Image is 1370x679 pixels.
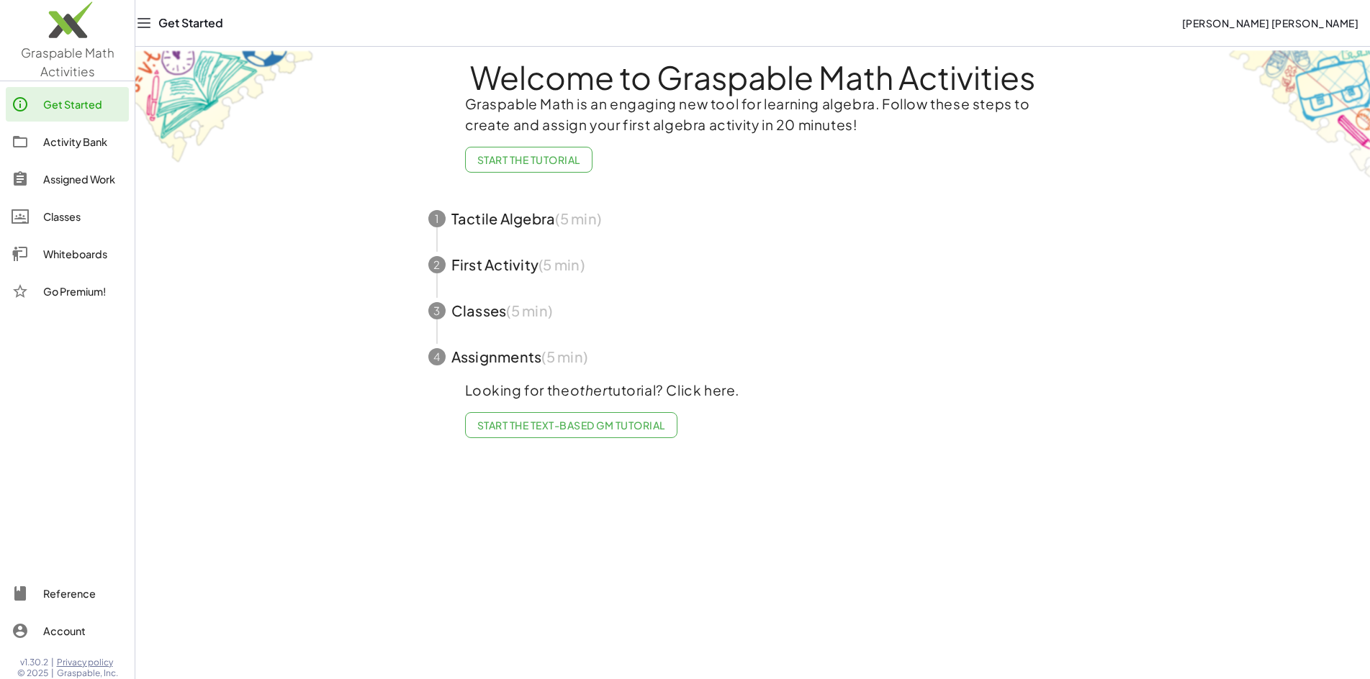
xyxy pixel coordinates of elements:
[411,288,1095,334] button: 3Classes(5 min)
[428,256,446,273] div: 2
[43,245,123,263] div: Whiteboards
[43,585,123,602] div: Reference
[1170,10,1370,36] button: [PERSON_NAME] [PERSON_NAME]
[428,302,446,319] div: 3
[6,162,129,196] a: Assigned Work
[6,237,129,271] a: Whiteboards
[17,667,48,679] span: © 2025
[570,381,608,398] em: other
[43,622,123,639] div: Account
[43,208,123,225] div: Classes
[135,50,315,165] img: get-started-bg-ul-Ceg4j33I.png
[57,657,118,668] a: Privacy policy
[21,45,114,79] span: Graspable Math Activities
[6,199,129,234] a: Classes
[465,147,592,173] button: Start the Tutorial
[1181,17,1358,29] span: [PERSON_NAME] [PERSON_NAME]
[51,667,54,679] span: |
[477,419,665,432] span: Start the Text-based GM Tutorial
[428,348,446,365] div: 4
[411,242,1095,288] button: 2First Activity(5 min)
[6,124,129,159] a: Activity Bank
[465,380,1041,401] p: Looking for the tutorial? Click here.
[135,12,158,35] button: Toggle navigation
[20,657,48,668] span: v1.30.2
[6,576,129,611] a: Reference
[57,667,118,679] span: Graspable, Inc.
[402,60,1104,94] h1: Welcome to Graspable Math Activities
[51,657,54,668] span: |
[411,196,1095,242] button: 1Tactile Algebra(5 min)
[43,170,123,188] div: Assigned Work
[43,283,123,300] div: Go Premium!
[465,412,677,438] a: Start the Text-based GM Tutorial
[465,94,1041,135] p: Graspable Math is an engaging new tool for learning algebra. Follow these steps to create and ass...
[428,210,446,227] div: 1
[43,96,123,113] div: Get Started
[411,334,1095,380] button: 4Assignments(5 min)
[6,87,129,122] a: Get Started
[477,153,580,166] span: Start the Tutorial
[43,133,123,150] div: Activity Bank
[6,614,129,648] a: Account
